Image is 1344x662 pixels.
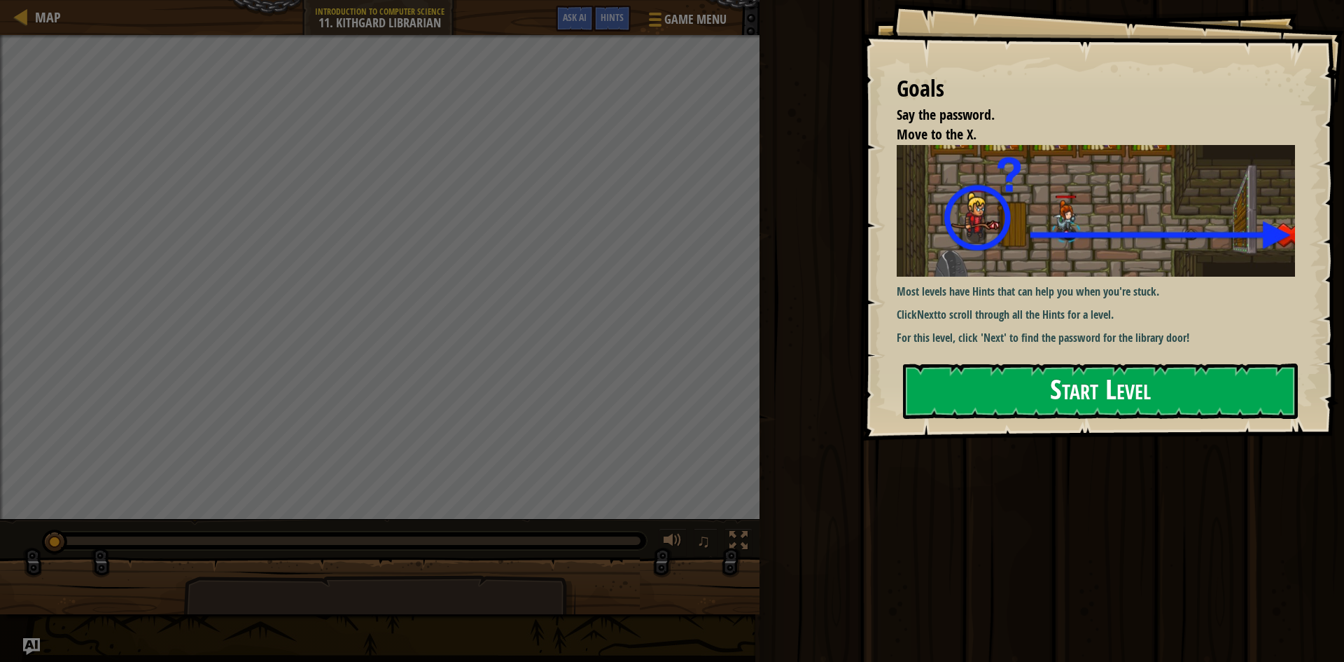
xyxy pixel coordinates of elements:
span: ♫ [696,530,710,551]
li: Say the password. [879,105,1291,125]
p: Click to scroll through all the Hints for a level. [897,307,1305,323]
span: Map [35,8,61,27]
a: Map [28,8,61,27]
span: Hints [601,11,624,24]
strong: Next [917,307,937,322]
button: Ask AI [556,6,594,32]
span: Ask AI [563,11,587,24]
span: Game Menu [664,11,727,29]
button: Adjust volume [659,528,687,557]
p: For this level, click 'Next' to find the password for the library door! [897,330,1305,346]
button: Ask AI [23,638,40,655]
li: Move to the X. [879,125,1291,145]
img: Kithgard librarian [897,145,1305,277]
div: Goals [897,73,1295,105]
button: ♫ [694,528,717,557]
p: Most levels have Hints that can help you when you're stuck. [897,284,1305,300]
button: Start Level [903,364,1298,419]
button: Toggle fullscreen [724,528,752,557]
button: Game Menu [638,6,735,39]
span: Say the password. [897,105,995,124]
span: Move to the X. [897,125,976,144]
